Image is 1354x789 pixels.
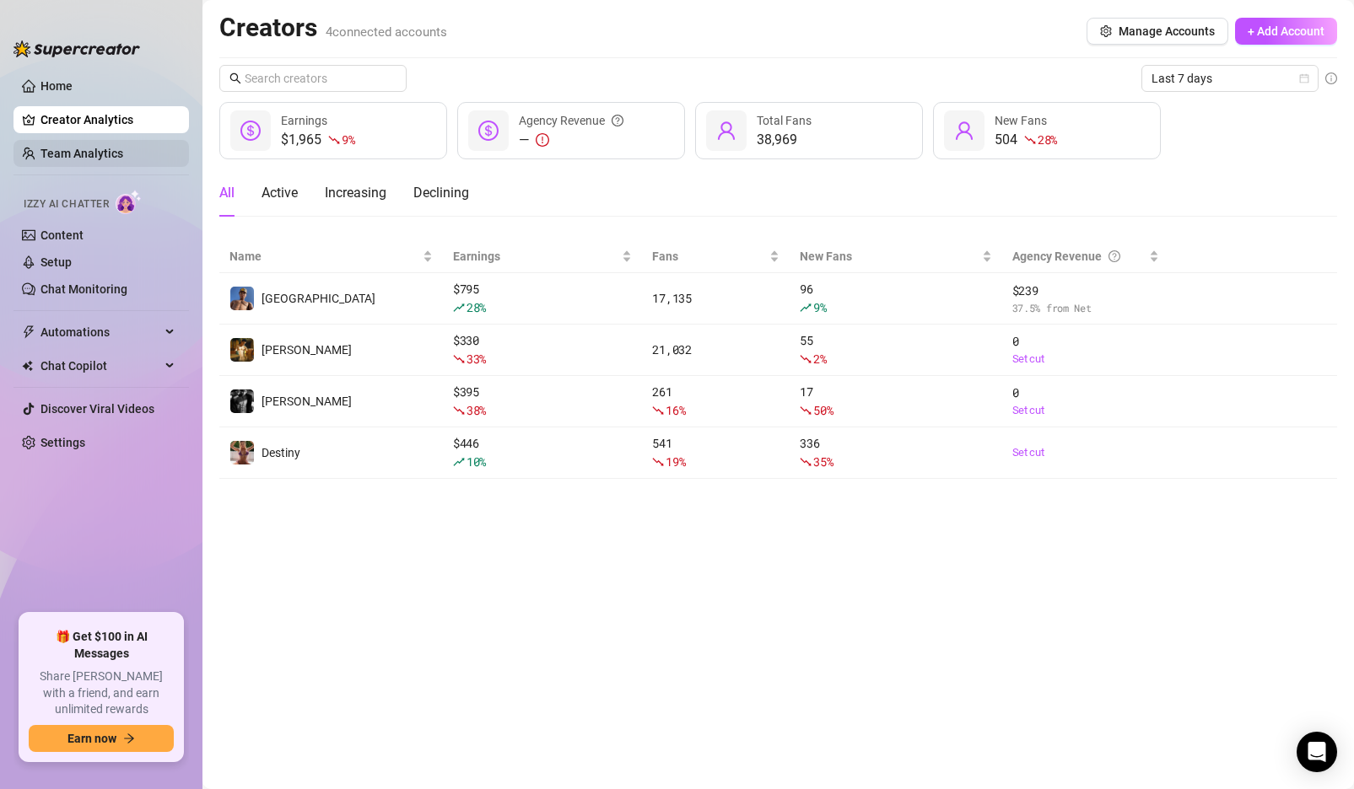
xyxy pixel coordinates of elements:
[954,121,974,141] span: user
[995,130,1057,150] div: 504
[652,456,664,468] span: fall
[478,121,499,141] span: dollar-circle
[800,456,812,468] span: fall
[40,255,72,269] a: Setup
[262,446,300,459] span: Destiny
[1012,444,1160,461] a: Set cut
[519,111,623,130] div: Agency Revenue
[800,353,812,365] span: fall
[1087,18,1228,45] button: Manage Accounts
[612,111,623,130] span: question-circle
[813,402,833,418] span: 50 %
[262,292,375,305] span: [GEOGRAPHIC_DATA]
[652,383,779,420] div: 261
[413,183,469,203] div: Declining
[453,331,632,368] div: $ 330
[467,454,486,470] span: 10 %
[453,302,465,314] span: rise
[219,12,447,44] h2: Creators
[40,79,73,93] a: Home
[453,456,465,468] span: rise
[800,383,991,420] div: 17
[790,240,1001,273] th: New Fans
[40,106,175,133] a: Creator Analytics
[1119,24,1215,38] span: Manage Accounts
[1012,384,1160,419] div: 0
[245,69,383,88] input: Search creators
[1235,18,1337,45] button: + Add Account
[757,114,812,127] span: Total Fans
[13,40,140,57] img: logo-BBDzfeDw.svg
[666,454,685,470] span: 19 %
[652,247,766,266] span: Fans
[229,72,241,84] span: search
[995,114,1047,127] span: New Fans
[22,325,35,339] span: thunderbolt
[328,134,340,146] span: fall
[1012,300,1160,316] span: 37.5 % from Net
[230,441,254,464] img: Destiny
[116,190,142,214] img: AI Chatter
[467,299,486,315] span: 28 %
[219,183,235,203] div: All
[813,351,826,367] span: 2 %
[800,405,812,416] span: fall
[453,434,632,471] div: $ 446
[1109,247,1120,266] span: question-circle
[281,130,354,150] div: $1,965
[230,338,254,362] img: Marvin
[281,114,327,127] span: Earnings
[240,121,261,141] span: dollar-circle
[453,280,632,317] div: $ 795
[1024,134,1036,146] span: fall
[1152,66,1308,91] span: Last 7 days
[29,725,174,752] button: Earn nowarrow-right
[652,341,779,359] div: 21,032
[467,351,486,367] span: 33 %
[453,405,465,416] span: fall
[443,240,642,273] th: Earnings
[325,183,386,203] div: Increasing
[642,240,790,273] th: Fans
[24,196,109,212] span: Izzy AI Chatter
[1012,282,1160,300] span: $ 239
[40,436,85,449] a: Settings
[1248,24,1324,38] span: + Add Account
[453,383,632,420] div: $ 395
[1325,72,1337,84] span: info-circle
[1012,402,1160,419] a: Set cut
[652,434,779,471] div: 541
[1012,247,1146,266] div: Agency Revenue
[813,299,826,315] span: 9 %
[800,331,991,368] div: 55
[40,147,123,160] a: Team Analytics
[40,319,160,346] span: Automations
[536,133,549,147] span: exclamation-circle
[342,131,354,148] span: 9 %
[716,121,736,141] span: user
[29,668,174,718] span: Share [PERSON_NAME] with a friend, and earn unlimited rewards
[519,130,623,150] div: —
[123,733,135,744] span: arrow-right
[813,454,833,470] span: 35 %
[666,402,685,418] span: 16 %
[1100,25,1112,37] span: setting
[1297,732,1337,772] div: Open Intercom Messenger
[453,353,465,365] span: fall
[40,352,160,379] span: Chat Copilot
[1038,131,1057,148] span: 28 %
[262,343,352,357] span: [PERSON_NAME]
[29,629,174,662] span: 🎁 Get $100 in AI Messages
[230,287,254,310] img: Dallas
[1299,73,1309,83] span: calendar
[326,24,447,40] span: 4 connected accounts
[230,389,254,413] img: Marvin
[800,247,978,266] span: New Fans
[1012,332,1160,368] div: 0
[262,183,298,203] div: Active
[467,402,486,418] span: 38 %
[652,289,779,308] div: 17,135
[800,280,991,317] div: 96
[800,302,812,314] span: rise
[1012,351,1160,368] a: Set cut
